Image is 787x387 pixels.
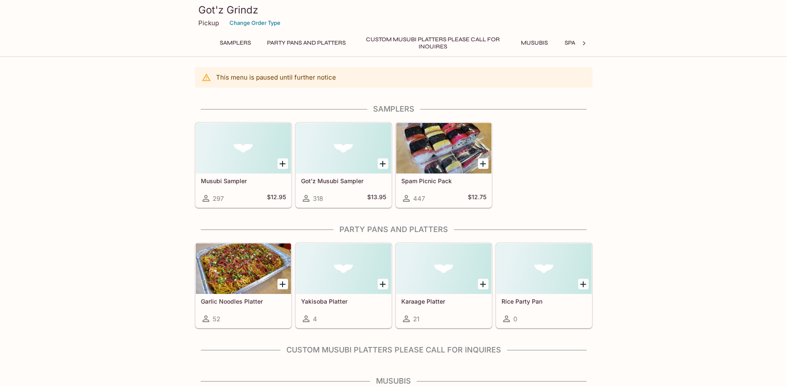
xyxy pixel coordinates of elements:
div: Musubi Sampler [196,123,291,173]
h5: $12.75 [468,193,486,203]
h5: Garlic Noodles Platter [201,298,286,305]
h5: Yakisoba Platter [301,298,386,305]
a: Musubi Sampler297$12.95 [195,123,291,208]
span: 318 [313,195,323,203]
h3: Got'z Grindz [198,3,589,16]
div: Spam Picnic Pack [396,123,491,173]
a: Rice Party Pan0 [496,243,592,328]
h4: Musubis [195,376,592,386]
h5: Got’z Musubi Sampler [301,177,386,184]
div: Got’z Musubi Sampler [296,123,391,173]
button: Add Yakisoba Platter [378,279,388,289]
span: 447 [413,195,425,203]
h5: Karaage Platter [401,298,486,305]
button: Musubis [515,37,553,49]
a: Karaage Platter21 [396,243,492,328]
a: Got’z Musubi Sampler318$13.95 [296,123,392,208]
h5: Rice Party Pan [502,298,587,305]
span: 21 [413,315,419,323]
h4: Party Pans and Platters [195,225,592,234]
h4: Samplers [195,104,592,114]
span: 297 [213,195,224,203]
button: Add Got’z Musubi Sampler [378,158,388,169]
a: Garlic Noodles Platter52 [195,243,291,328]
span: 4 [313,315,317,323]
p: This menu is paused until further notice [216,73,336,81]
h5: $13.95 [367,193,386,203]
button: Custom Musubi Platters PLEASE CALL FOR INQUIRES [357,37,509,49]
button: Add Garlic Noodles Platter [277,279,288,289]
p: Pickup [198,19,219,27]
a: Spam Picnic Pack447$12.75 [396,123,492,208]
button: Add Karaage Platter [478,279,488,289]
div: Yakisoba Platter [296,243,391,294]
button: Change Order Type [226,16,284,29]
div: Rice Party Pan [496,243,592,294]
h5: $12.95 [267,193,286,203]
button: Add Spam Picnic Pack [478,158,488,169]
h5: Spam Picnic Pack [401,177,486,184]
div: Karaage Platter [396,243,491,294]
h4: Custom Musubi Platters PLEASE CALL FOR INQUIRES [195,345,592,355]
button: Party Pans and Platters [262,37,350,49]
div: Garlic Noodles Platter [196,243,291,294]
button: Add Musubi Sampler [277,158,288,169]
h5: Musubi Sampler [201,177,286,184]
button: Samplers [215,37,256,49]
span: 52 [213,315,220,323]
button: Spam Musubis [560,37,614,49]
button: Add Rice Party Pan [578,279,589,289]
a: Yakisoba Platter4 [296,243,392,328]
span: 0 [513,315,517,323]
